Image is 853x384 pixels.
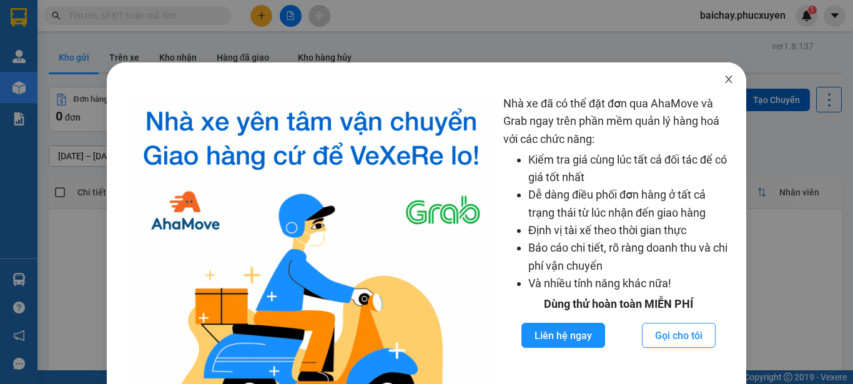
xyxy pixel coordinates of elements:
button: Close [711,62,746,97]
button: Gọi cho tôi [642,323,716,348]
li: Báo cáo chi tiết, rõ ràng doanh thu và chi phí vận chuyển [528,239,734,275]
span: Gọi cho tôi [655,328,703,343]
span: Liên hệ ngay [535,328,592,343]
li: Định vị tài xế theo thời gian thực [528,222,734,239]
li: Kiểm tra giá cùng lúc tất cả đối tác để có giá tốt nhất [528,151,734,187]
div: Dùng thử hoàn toàn MIỄN PHÍ [503,295,734,313]
li: Và nhiều tính năng khác nữa! [528,275,734,292]
li: Dễ dàng điều phối đơn hàng ở tất cả trạng thái từ lúc nhận đến giao hàng [528,186,734,222]
span: close [724,74,734,84]
button: Liên hệ ngay [521,323,605,348]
